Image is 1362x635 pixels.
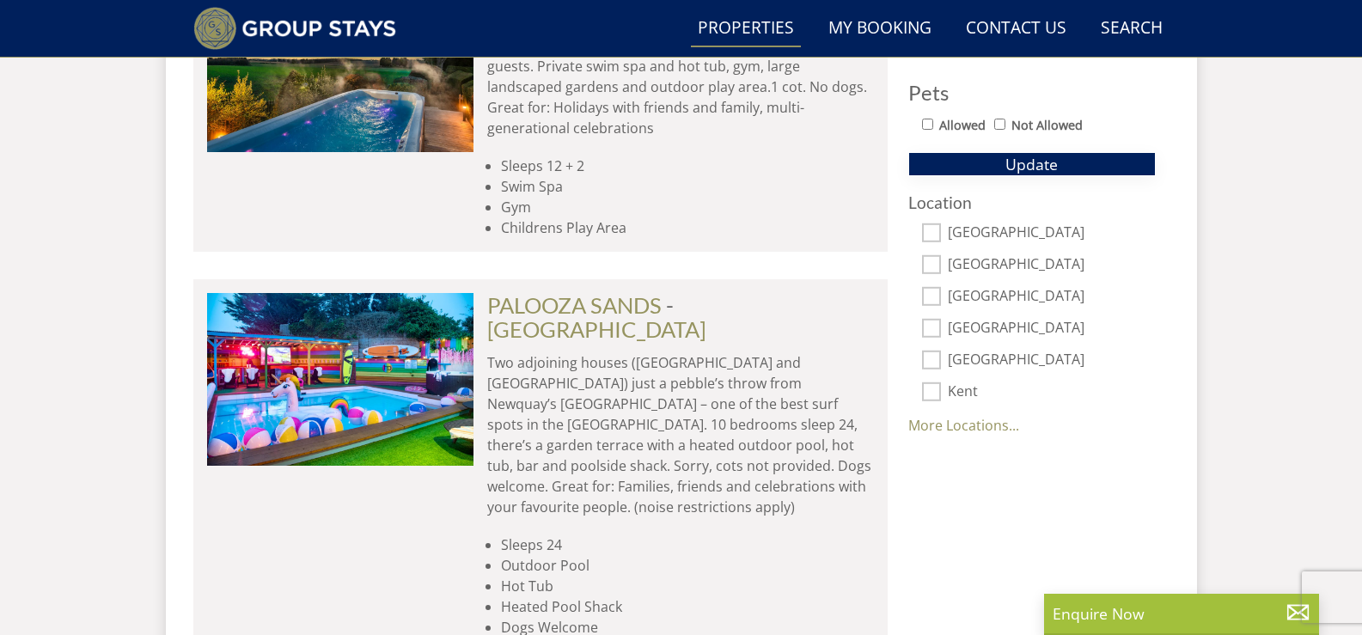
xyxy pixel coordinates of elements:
[487,316,706,342] a: [GEOGRAPHIC_DATA]
[821,9,938,48] a: My Booking
[948,320,1156,339] label: [GEOGRAPHIC_DATA]
[501,217,874,238] li: Childrens Play Area
[948,383,1156,402] label: Kent
[1094,9,1170,48] a: Search
[948,288,1156,307] label: [GEOGRAPHIC_DATA]
[487,15,874,138] p: Luxury single storey holiday house in the [GEOGRAPHIC_DATA] countryside. 5 bedrooms sleep 12+2 gu...
[948,256,1156,275] label: [GEOGRAPHIC_DATA]
[501,555,874,576] li: Outdoor Pool
[948,351,1156,370] label: [GEOGRAPHIC_DATA]
[501,197,874,217] li: Gym
[1053,602,1310,625] p: Enquire Now
[207,293,473,465] img: Palooza-sands-cornwall-group-accommodation-by-the-sea-sleeps-24.original.JPG
[501,176,874,197] li: Swim Spa
[908,152,1156,176] button: Update
[501,576,874,596] li: Hot Tub
[1005,154,1058,174] span: Update
[908,82,1156,104] h3: Pets
[908,416,1019,435] a: More Locations...
[487,292,662,318] a: PALOOZA SANDS
[691,9,801,48] a: Properties
[908,193,1156,211] h3: Location
[487,352,874,517] p: Two adjoining houses ([GEOGRAPHIC_DATA] and [GEOGRAPHIC_DATA]) just a pebble’s throw from Newquay...
[501,596,874,617] li: Heated Pool Shack
[487,292,706,342] span: -
[939,116,986,135] label: Allowed
[501,156,874,176] li: Sleeps 12 + 2
[948,224,1156,243] label: [GEOGRAPHIC_DATA]
[501,534,874,555] li: Sleeps 24
[1011,116,1083,135] label: Not Allowed
[193,7,397,50] img: Group Stays
[959,9,1073,48] a: Contact Us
